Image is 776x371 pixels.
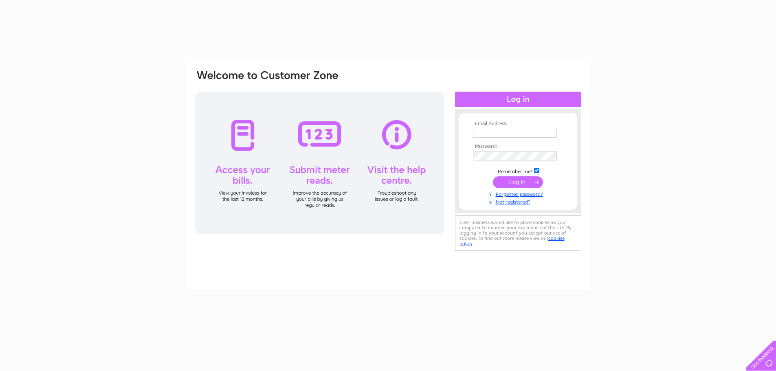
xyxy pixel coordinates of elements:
a: Forgotten password? [473,190,565,198]
a: Not registered? [473,198,565,205]
th: Email Address: [471,121,565,127]
th: Password: [471,144,565,149]
td: Remember me? [471,167,565,175]
div: Clear Business would like to place cookies on your computer to improve your experience of the sit... [455,215,581,251]
input: Submit [493,176,543,188]
a: cookies policy [459,235,565,246]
